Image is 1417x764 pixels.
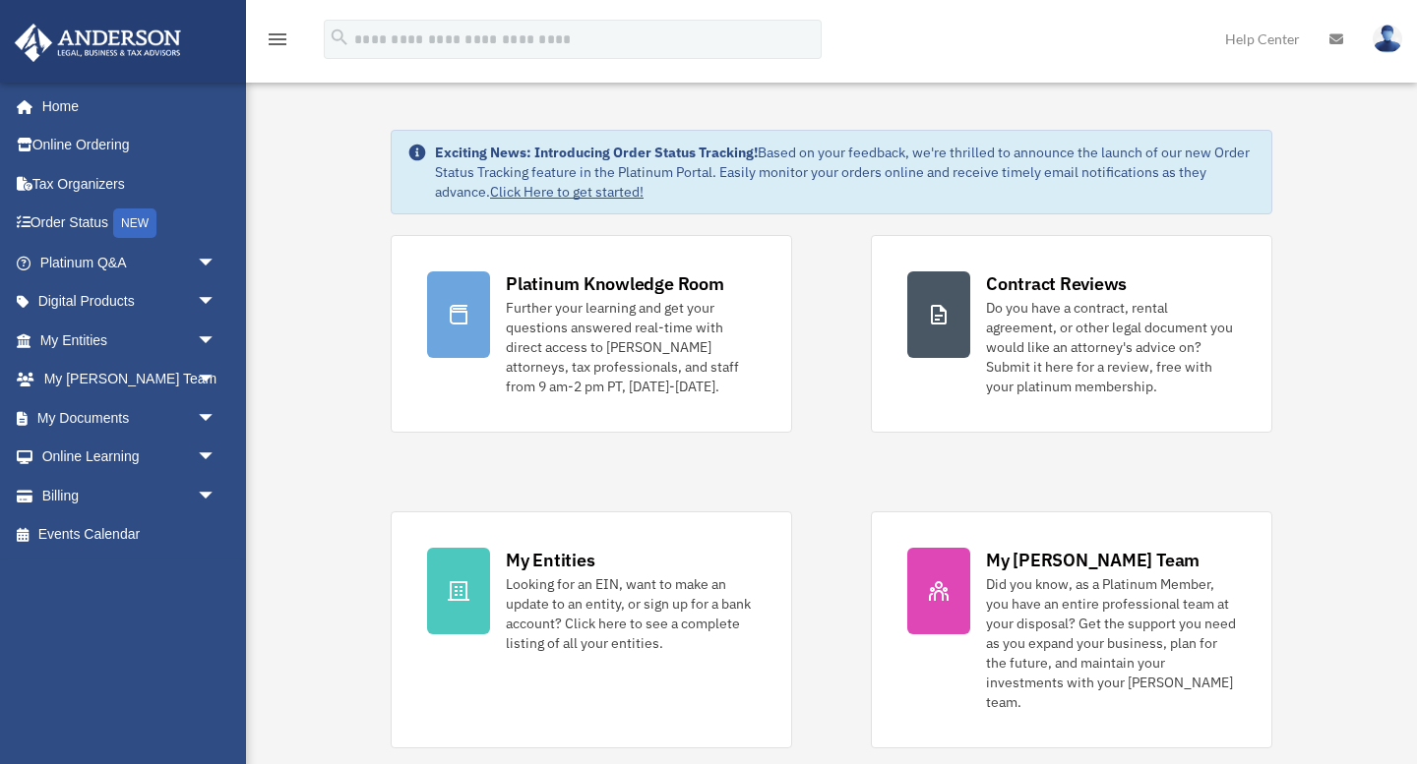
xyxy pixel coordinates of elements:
a: Events Calendar [14,515,246,555]
a: Digital Productsarrow_drop_down [14,282,246,322]
a: Click Here to get started! [490,183,644,201]
span: arrow_drop_down [197,360,236,400]
span: arrow_drop_down [197,321,236,361]
a: Online Learningarrow_drop_down [14,438,246,477]
a: Tax Organizers [14,164,246,204]
a: Order StatusNEW [14,204,246,244]
a: My Entities Looking for an EIN, want to make an update to an entity, or sign up for a bank accoun... [391,511,792,748]
div: My Entities [506,548,594,572]
a: Contract Reviews Do you have a contract, rental agreement, or other legal document you would like... [871,235,1272,433]
a: My [PERSON_NAME] Team Did you know, as a Platinum Member, you have an entire professional team at... [871,511,1272,748]
a: Platinum Q&Aarrow_drop_down [14,243,246,282]
div: Contract Reviews [986,271,1127,296]
a: Platinum Knowledge Room Further your learning and get your questions answered real-time with dire... [391,235,792,433]
a: Billingarrow_drop_down [14,476,246,515]
div: Further your learning and get your questions answered real-time with direct access to [PERSON_NAM... [506,298,756,396]
a: My Documentsarrow_drop_down [14,398,246,438]
a: Home [14,87,236,126]
span: arrow_drop_down [197,476,236,516]
div: Looking for an EIN, want to make an update to an entity, or sign up for a bank account? Click her... [506,574,756,653]
span: arrow_drop_down [197,438,236,478]
div: Based on your feedback, we're thrilled to announce the launch of our new Order Status Tracking fe... [435,143,1256,202]
img: Anderson Advisors Platinum Portal [9,24,187,62]
span: arrow_drop_down [197,282,236,323]
a: Online Ordering [14,126,246,165]
i: menu [266,28,289,51]
div: Did you know, as a Platinum Member, you have an entire professional team at your disposal? Get th... [986,574,1236,712]
img: User Pic [1373,25,1402,53]
span: arrow_drop_down [197,398,236,439]
div: Do you have a contract, rental agreement, or other legal document you would like an attorney's ad... [986,298,1236,396]
a: menu [266,34,289,51]
span: arrow_drop_down [197,243,236,283]
div: My [PERSON_NAME] Team [986,548,1200,572]
a: My [PERSON_NAME] Teamarrow_drop_down [14,360,246,399]
div: NEW [113,208,156,238]
a: My Entitiesarrow_drop_down [14,321,246,360]
strong: Exciting News: Introducing Order Status Tracking! [435,144,758,161]
i: search [329,27,350,48]
div: Platinum Knowledge Room [506,271,724,296]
